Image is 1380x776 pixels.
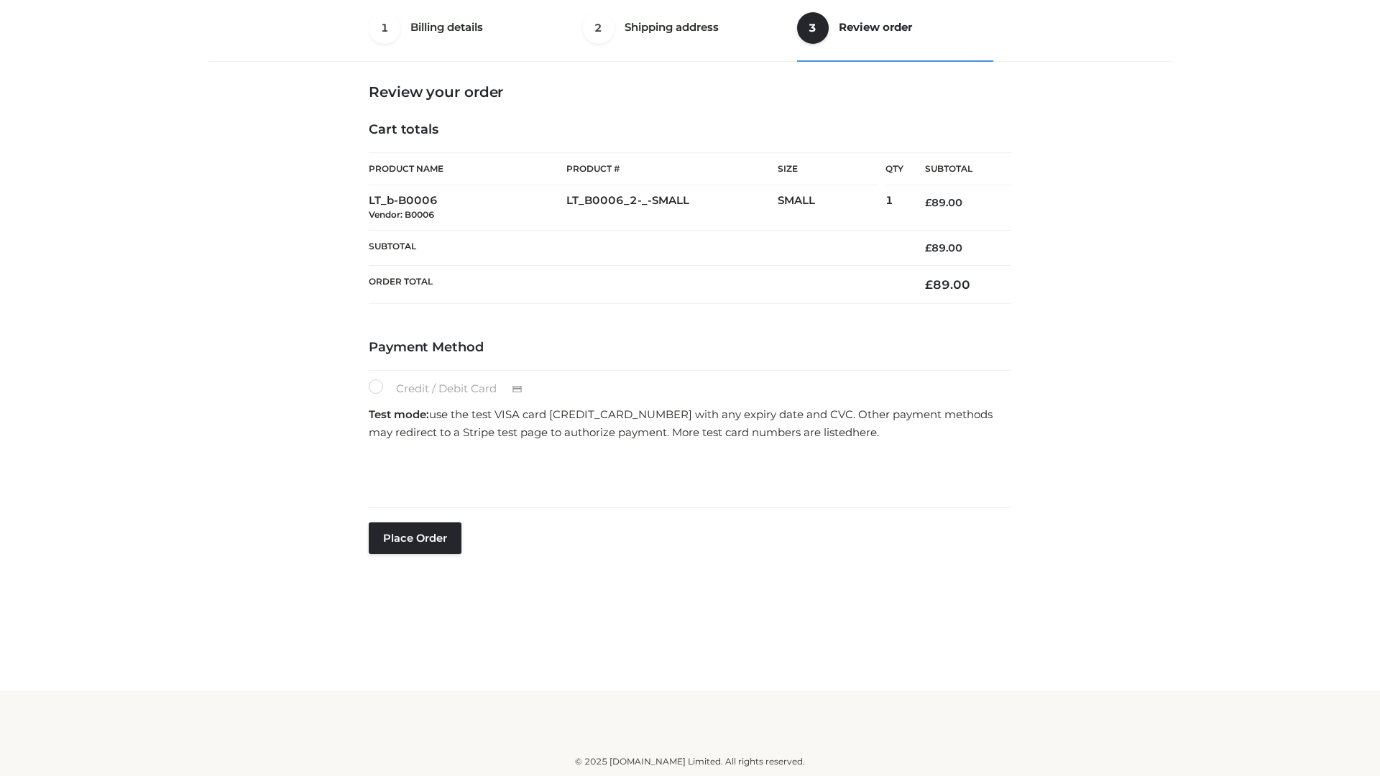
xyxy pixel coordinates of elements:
h4: Payment Method [369,340,1011,356]
th: Product # [566,152,778,185]
label: Credit / Debit Card [369,379,538,398]
a: here [852,425,877,439]
span: £ [925,277,933,292]
p: use the test VISA card [CREDIT_CARD_NUMBER] with any expiry date and CVC. Other payment methods m... [369,405,1011,442]
div: © 2025 [DOMAIN_NAME] Limited. All rights reserved. [213,754,1167,769]
small: Vendor: B0006 [369,209,434,220]
th: Subtotal [903,153,1011,185]
th: Subtotal [369,230,903,265]
td: LT_b-B0006 [369,185,566,231]
img: Credit / Debit Card [504,381,530,398]
h3: Review your order [369,83,1011,101]
span: £ [925,241,931,254]
td: 1 [885,185,903,231]
th: Order Total [369,266,903,304]
td: SMALL [778,185,885,231]
strong: Test mode: [369,407,429,421]
th: Product Name [369,152,566,185]
button: Place order [369,522,461,554]
iframe: Secure payment input frame [366,446,1008,499]
td: LT_B0006_2-_-SMALL [566,185,778,231]
bdi: 89.00 [925,196,962,209]
bdi: 89.00 [925,241,962,254]
th: Size [778,153,878,185]
span: £ [925,196,931,209]
bdi: 89.00 [925,277,970,292]
h4: Cart totals [369,122,1011,138]
th: Qty [885,152,903,185]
